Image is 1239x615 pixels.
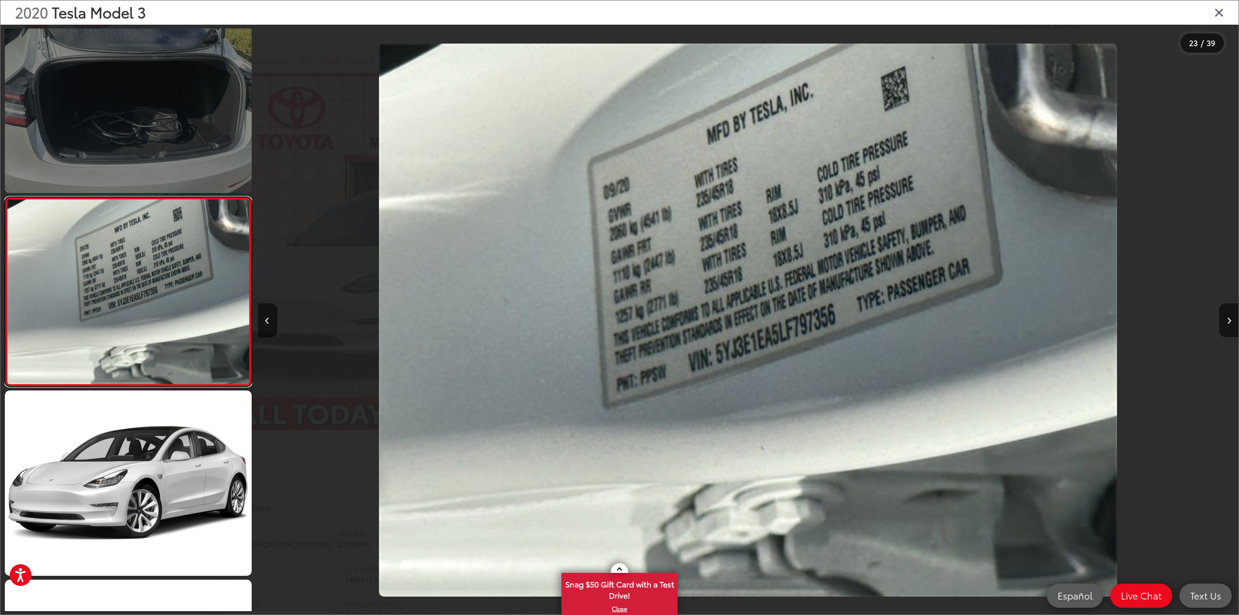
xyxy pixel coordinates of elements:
button: Previous image [258,303,277,337]
a: Español [1047,584,1103,608]
span: Español [1053,589,1097,601]
a: Text Us [1179,584,1232,608]
img: 2020 Tesla Model 3 Standard Range Plus [2,389,254,577]
span: 2020 [15,1,48,22]
span: Tesla Model 3 [52,1,146,22]
span: 23 [1189,37,1198,48]
button: Next image [1219,303,1239,337]
span: Snag $50 Gift Card with a Test Drive! [562,574,677,603]
a: Live Chat [1110,584,1172,608]
div: 2020 Tesla Model 3 Standard Range Plus 22 [258,44,1239,597]
img: 2020 Tesla Model 3 Standard Range Plus [379,44,1117,597]
i: Close gallery [1214,6,1224,18]
span: Live Chat [1116,589,1166,601]
span: / [1200,40,1205,46]
img: 2020 Tesla Model 3 Standard Range Plus [5,199,252,384]
span: Text Us [1185,589,1226,601]
span: 39 [1207,37,1215,48]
